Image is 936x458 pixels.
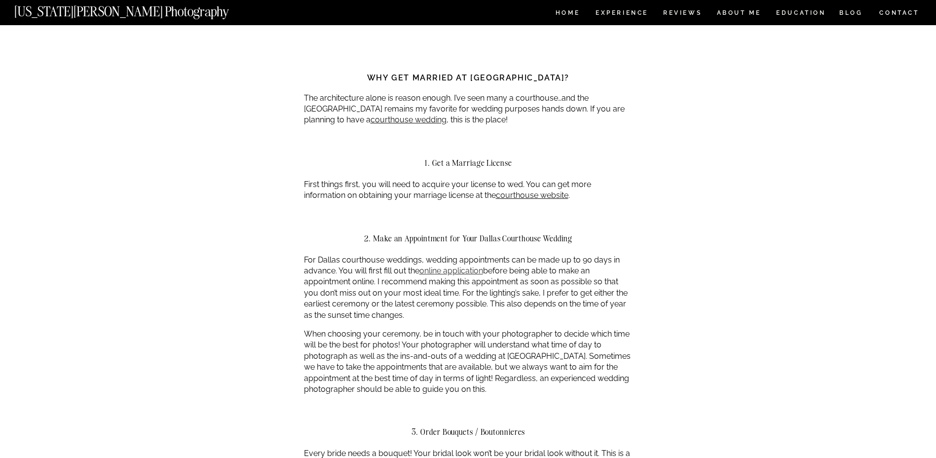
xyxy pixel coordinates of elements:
[879,7,920,18] a: CONTACT
[304,179,633,201] p: First things first, you will need to acquire your license to wed. You can get more information on...
[775,10,827,18] a: EDUCATION
[839,10,863,18] a: BLOG
[371,115,447,124] a: courthouse wedding
[304,329,633,395] p: When choosing your ceremony, be in touch with your photographer to decide which time will be the ...
[596,10,647,18] a: Experience
[304,255,633,321] p: For Dallas courthouse weddings, wedding appointments can be made up to 90 days in advance. You wi...
[304,93,633,126] p: The architecture alone is reason enough. I’ve seen many a courthouse…and the [GEOGRAPHIC_DATA] re...
[14,5,262,13] a: [US_STATE][PERSON_NAME] Photography
[304,427,633,436] h2: 3. Order Bouquets / Boutonnieres
[663,10,700,18] a: REVIEWS
[716,10,761,18] a: ABOUT ME
[367,73,569,82] strong: Why get married at [GEOGRAPHIC_DATA]?
[554,10,582,18] a: HOME
[496,191,568,200] a: courthouse website
[304,158,633,167] h2: 1. Get a Marriage License
[304,234,633,243] h2: 2. Make an Appointment for Your Dallas Courthouse Wedding
[419,266,483,275] a: online application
